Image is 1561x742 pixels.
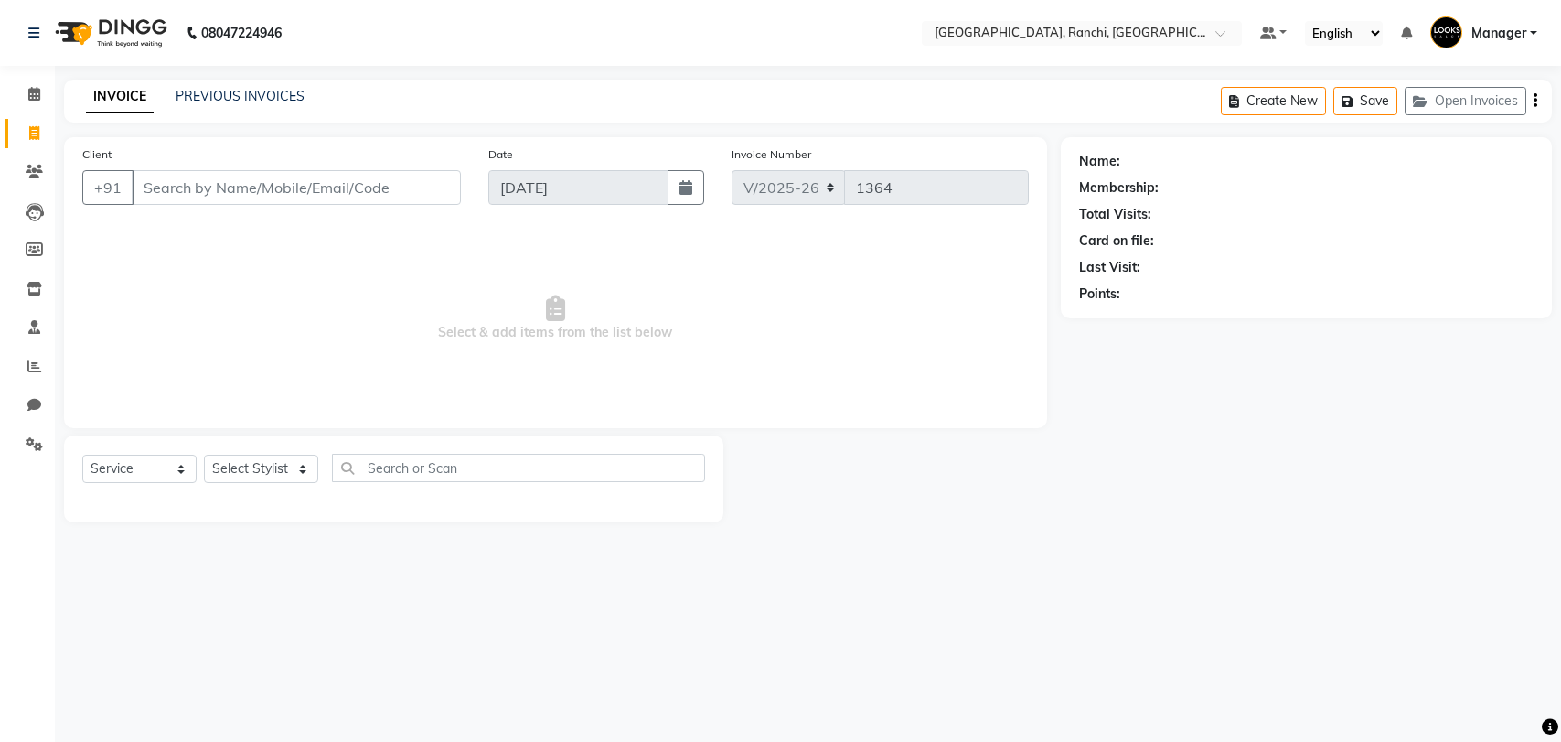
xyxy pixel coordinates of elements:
[176,88,305,104] a: PREVIOUS INVOICES
[732,146,811,163] label: Invoice Number
[1079,231,1154,251] div: Card on file:
[132,170,461,205] input: Search by Name/Mobile/Email/Code
[86,81,154,113] a: INVOICE
[1079,258,1140,277] div: Last Visit:
[1079,205,1151,224] div: Total Visits:
[82,227,1029,410] span: Select & add items from the list below
[82,146,112,163] label: Client
[1430,16,1462,48] img: Manager
[332,454,705,482] input: Search or Scan
[47,7,172,59] img: logo
[82,170,134,205] button: +91
[1221,87,1326,115] button: Create New
[201,7,282,59] b: 08047224946
[1079,152,1120,171] div: Name:
[1333,87,1397,115] button: Save
[488,146,513,163] label: Date
[1079,178,1159,198] div: Membership:
[1405,87,1526,115] button: Open Invoices
[1471,24,1526,43] span: Manager
[1079,285,1120,304] div: Points:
